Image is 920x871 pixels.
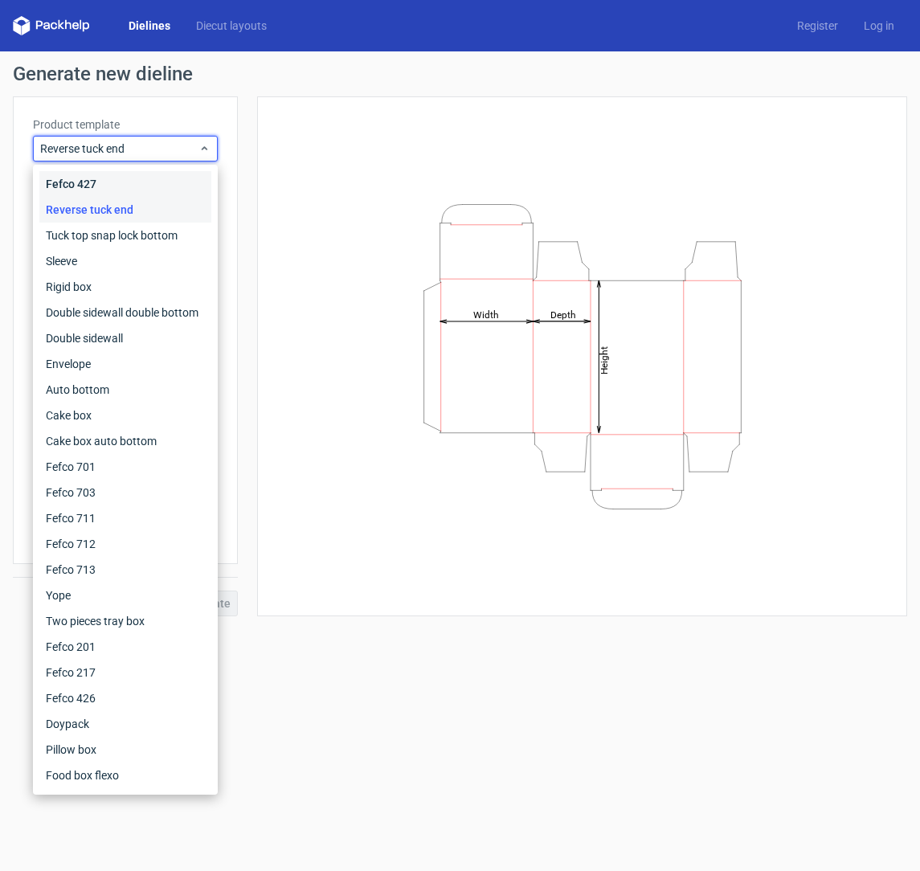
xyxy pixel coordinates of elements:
h1: Generate new dieline [13,64,907,84]
div: Double sidewall [39,325,211,351]
a: Log in [851,18,907,34]
div: Fefco 712 [39,531,211,557]
div: Cake box auto bottom [39,428,211,454]
div: Fefco 703 [39,480,211,505]
div: Fefco 426 [39,685,211,711]
tspan: Depth [550,309,575,320]
div: Yope [39,583,211,608]
div: Fefco 201 [39,634,211,660]
div: Fefco 427 [39,171,211,197]
a: Dielines [116,18,183,34]
span: Reverse tuck end [40,141,198,157]
div: Envelope [39,351,211,377]
a: Diecut layouts [183,18,280,34]
div: Double sidewall double bottom [39,300,211,325]
div: Cake box [39,403,211,428]
tspan: Height [598,346,609,374]
div: Doypack [39,711,211,737]
div: Fefco 217 [39,660,211,685]
div: Pillow box [39,737,211,763]
div: Reverse tuck end [39,197,211,223]
div: Two pieces tray box [39,608,211,634]
div: Fefco 713 [39,557,211,583]
div: Tuck top snap lock bottom [39,223,211,248]
a: Register [784,18,851,34]
div: Auto bottom [39,377,211,403]
div: Food box flexo [39,763,211,788]
div: Fefco 701 [39,454,211,480]
div: Sleeve [39,248,211,274]
label: Product template [33,117,218,133]
tspan: Width [472,309,498,320]
div: Rigid box [39,274,211,300]
div: Fefco 711 [39,505,211,531]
